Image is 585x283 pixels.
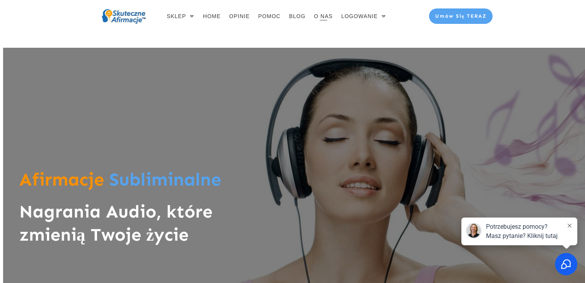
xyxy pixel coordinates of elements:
span: Afirmacje [19,169,104,190]
a: POMOC [258,11,281,22]
a: O NAS [314,11,333,22]
span: Umów Się TERAZ [435,13,487,19]
h1: Nagrania Audio, które zmienią Twoje życie [19,200,251,254]
span: Subliminalne [109,169,221,190]
a: HOME [203,11,221,22]
a: LOGOWANIE [341,11,386,22]
a: BLOG [289,11,305,22]
span: LOGOWANIE [341,11,378,22]
a: OPINIE [229,11,250,22]
span: SKLEP [167,11,186,22]
a: SKLEP [167,11,194,22]
a: Umów Się TERAZ [429,8,493,24]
